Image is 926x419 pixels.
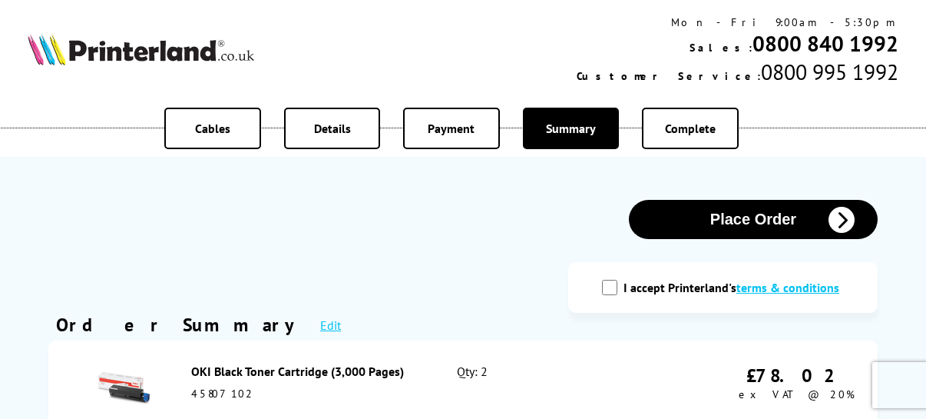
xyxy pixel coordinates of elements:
span: Cables [195,121,230,136]
a: modal_tc [736,280,839,295]
div: OKI Black Toner Cartridge (3,000 Pages) [191,364,423,379]
span: Details [314,121,351,136]
span: Customer Service: [577,69,761,83]
div: £78.02 [739,364,855,387]
div: Mon - Fri 9:00am - 5:30pm [577,15,898,29]
a: 0800 840 1992 [752,29,898,58]
span: Complete [665,121,716,136]
span: Summary [546,121,596,136]
label: I accept Printerland's [623,280,847,295]
a: Edit [320,318,341,333]
div: 45807102 [191,387,423,401]
img: OKI Black Toner Cartridge (3,000 Pages) [97,361,150,415]
div: Qty: 2 [457,364,616,416]
span: ex VAT @ 20% [739,387,855,401]
button: Place Order [629,200,878,239]
span: 0800 995 1992 [761,58,898,86]
img: Printerland Logo [28,33,254,65]
span: Sales: [690,41,752,55]
div: Order Summary [56,313,305,337]
span: Payment [428,121,475,136]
